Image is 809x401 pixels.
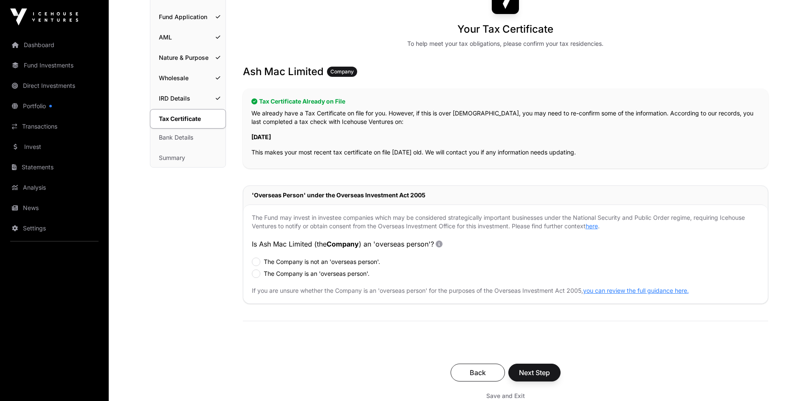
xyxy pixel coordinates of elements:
a: News [7,199,102,217]
a: Invest [7,137,102,156]
a: you can review the full guidance here. [583,287,689,294]
a: Portfolio [7,97,102,115]
a: Summary [150,149,226,167]
button: Next Step [508,364,561,381]
a: IRD Details [150,89,226,108]
span: Back [461,367,494,378]
h2: Tax Certificate Already on File [251,97,760,106]
a: Analysis [7,178,102,197]
span: Company [327,240,359,248]
a: Direct Investments [7,76,102,95]
span: Next Step [519,367,550,378]
a: Bank Details [150,128,226,147]
a: Dashboard [7,36,102,54]
a: Statements [7,158,102,177]
img: Icehouse Ventures Logo [10,8,78,25]
a: here [586,222,598,230]
h2: 'Overseas Person' under the Overseas Investment Act 2005 [252,191,759,199]
label: The Company is not an 'overseas person'. [264,258,380,266]
span: Company [330,68,354,75]
div: To help meet your tax obligations, please confirm your tax residencies. [407,39,603,48]
label: The Company is an 'overseas person'. [264,269,369,278]
a: Nature & Purpose [150,48,226,67]
button: Back [451,364,505,381]
p: Is Ash Mac Limited (the ) an 'overseas person'? [252,239,759,249]
p: We already have a Tax Certificate on file for you. However, if this is over [DEMOGRAPHIC_DATA], y... [251,109,760,126]
h3: Ash Mac Limited [243,65,768,79]
p: If you are unsure whether the Company is an 'overseas person' for the purposes of the Overseas In... [252,286,759,295]
a: Tax Certificate [150,109,226,129]
a: Settings [7,219,102,238]
a: AML [150,28,226,47]
a: Fund Investments [7,56,102,75]
iframe: Chat Widget [767,360,809,401]
p: The Fund may invest in investee companies which may be considered strategically important busines... [252,213,759,230]
p: This makes your most recent tax certificate on file [DATE] old. We will contact you if any inform... [251,148,760,157]
p: [DATE] [251,133,760,141]
a: Transactions [7,117,102,136]
span: Save and Exit [486,392,525,400]
a: Wholesale [150,69,226,87]
h1: Your Tax Certificate [457,22,553,36]
a: Fund Application [150,8,226,26]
